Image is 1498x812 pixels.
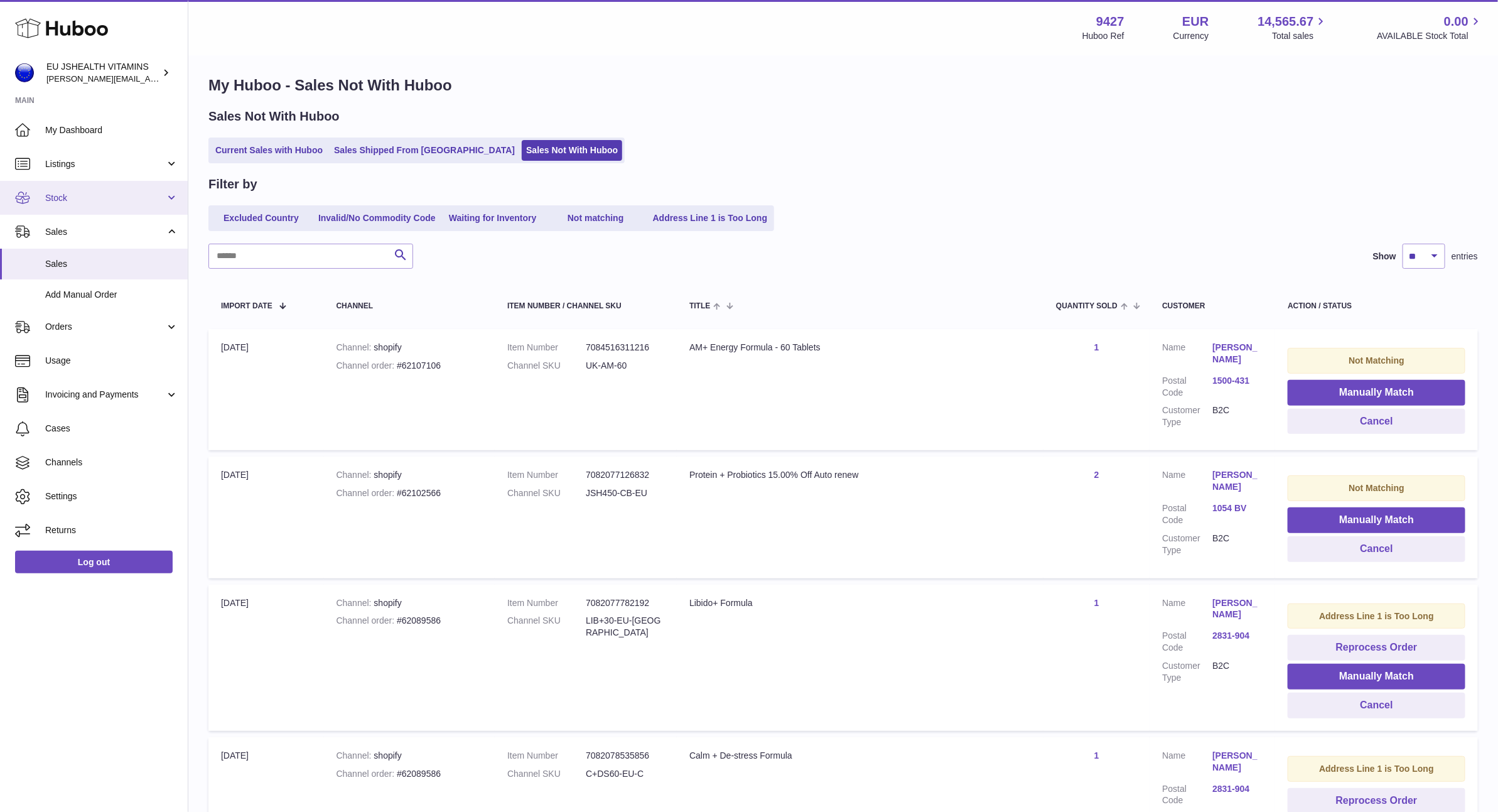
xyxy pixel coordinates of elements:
[586,469,664,481] dd: 7082077126832
[1272,30,1328,42] span: Total sales
[1349,355,1404,365] strong: Not Matching
[586,768,664,780] dd: C+DS60-EU-C
[208,176,257,193] h2: Filter by
[507,487,586,499] dt: Channel SKU
[337,615,397,625] strong: Channel order
[586,750,664,762] dd: 7082078535856
[649,208,772,229] a: Address Line 1 is Too Long
[337,768,483,780] div: #62089586
[45,192,165,204] span: Stock
[337,598,374,608] strong: Channel
[1288,536,1465,562] button: Cancel
[208,457,324,578] td: [DATE]
[1288,635,1465,661] button: Reprocess Order
[1162,750,1212,777] dt: Name
[586,615,664,639] dd: LIB+30-EU-[GEOGRAPHIC_DATA]
[507,469,586,481] dt: Item Number
[689,469,1031,481] div: Protein + Probiotics 15.00% Off Auto renew
[337,750,374,761] strong: Channel
[1212,750,1263,774] a: [PERSON_NAME]
[1212,533,1263,556] dd: B2C
[689,750,1031,762] div: Calm + De-stress Formula
[1258,13,1313,30] span: 14,565.67
[586,360,664,372] dd: UK-AM-60
[45,490,178,502] span: Settings
[337,470,374,480] strong: Channel
[337,488,397,498] strong: Channel order
[1373,251,1396,263] label: Show
[1319,611,1434,621] strong: Address Line 1 is Too Long
[330,140,519,161] a: Sales Shipped From [GEOGRAPHIC_DATA]
[1288,507,1465,533] button: Manually Match
[507,768,586,780] dt: Channel SKU
[1349,483,1404,493] strong: Not Matching
[507,360,586,372] dt: Channel SKU
[507,597,586,609] dt: Item Number
[208,108,340,125] h2: Sales Not With Huboo
[337,597,483,609] div: shopify
[337,769,397,779] strong: Channel order
[1082,30,1124,42] div: Huboo Ref
[1288,664,1465,690] button: Manually Match
[1162,302,1263,310] div: Customer
[1212,502,1263,514] a: 1054 BV
[1162,375,1212,399] dt: Postal Code
[337,469,483,481] div: shopify
[1288,380,1465,406] button: Manually Match
[337,750,483,762] div: shopify
[1094,750,1099,761] a: 1
[507,750,586,762] dt: Item Number
[546,208,646,229] a: Not matching
[1288,302,1465,310] div: Action / Status
[1173,30,1209,42] div: Currency
[1162,783,1212,807] dt: Postal Code
[1258,13,1328,42] a: 14,565.67 Total sales
[45,158,165,170] span: Listings
[1162,502,1212,526] dt: Postal Code
[45,321,165,333] span: Orders
[45,524,178,536] span: Returns
[507,342,586,354] dt: Item Number
[1094,342,1099,352] a: 1
[689,342,1031,354] div: AM+ Energy Formula - 60 Tablets
[15,63,34,82] img: laura@jessicasepel.com
[1096,13,1124,30] strong: 9427
[1452,251,1478,263] span: entries
[1162,404,1212,428] dt: Customer Type
[46,73,252,84] span: [PERSON_NAME][EMAIL_ADDRESS][DOMAIN_NAME]
[507,302,664,310] div: Item Number / Channel SKU
[1212,404,1263,428] dd: B2C
[45,124,178,136] span: My Dashboard
[1212,469,1263,493] a: [PERSON_NAME]
[45,423,178,435] span: Cases
[1212,375,1263,387] a: 1500-431
[1162,597,1212,624] dt: Name
[1162,630,1212,654] dt: Postal Code
[208,75,1478,95] h1: My Huboo - Sales Not With Huboo
[1377,13,1483,42] a: 0.00 AVAILABLE Stock Total
[1182,13,1209,30] strong: EUR
[1319,764,1434,774] strong: Address Line 1 is Too Long
[1162,533,1212,556] dt: Customer Type
[1162,342,1212,369] dt: Name
[1444,13,1468,30] span: 0.00
[337,342,374,352] strong: Channel
[1162,660,1212,684] dt: Customer Type
[15,551,173,573] a: Log out
[221,302,272,310] span: Import date
[208,329,324,450] td: [DATE]
[45,258,178,270] span: Sales
[1212,342,1263,365] a: [PERSON_NAME]
[1288,409,1465,435] button: Cancel
[586,597,664,609] dd: 7082077782192
[337,302,483,310] div: Channel
[586,342,664,354] dd: 7084516311216
[586,487,664,499] dd: JSH450-CB-EU
[1094,598,1099,608] a: 1
[1056,302,1118,310] span: Quantity Sold
[1212,630,1263,642] a: 2831-904
[1288,693,1465,718] button: Cancel
[314,208,440,229] a: Invalid/No Commodity Code
[1094,470,1099,480] a: 2
[1212,783,1263,795] a: 2831-904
